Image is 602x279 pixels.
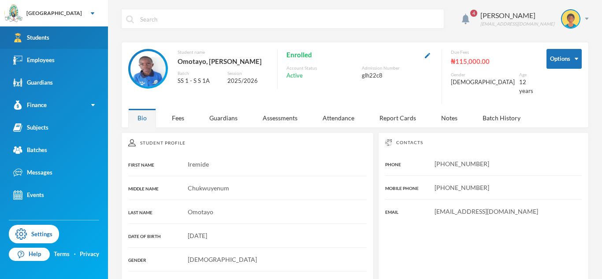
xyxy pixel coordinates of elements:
[286,49,312,60] span: Enrolled
[13,78,53,87] div: Guardians
[139,9,439,29] input: Search
[74,250,76,259] div: ·
[54,250,70,259] a: Terms
[451,56,533,67] div: ₦115,000.00
[13,100,47,110] div: Finance
[432,108,467,127] div: Notes
[188,160,209,168] span: Iremide
[451,71,515,78] div: Gender
[562,10,580,28] img: STUDENT
[473,108,530,127] div: Batch History
[435,208,538,215] span: [EMAIL_ADDRESS][DOMAIN_NAME]
[227,77,268,86] div: 2025/2026
[451,78,515,87] div: [DEMOGRAPHIC_DATA]
[546,49,582,69] button: Options
[178,56,268,67] div: Omotayo, [PERSON_NAME]
[178,70,220,77] div: Batch
[188,256,257,263] span: [DEMOGRAPHIC_DATA]
[362,71,433,80] div: glh22c8
[385,139,582,146] div: Contacts
[128,139,367,146] div: Student Profile
[519,71,533,78] div: Age
[9,248,50,261] a: Help
[13,56,55,65] div: Employees
[13,168,52,177] div: Messages
[370,108,425,127] div: Report Cards
[13,190,44,200] div: Events
[470,10,477,17] span: 4
[188,184,229,192] span: Chukwuyenum
[422,50,433,60] button: Edit
[13,33,49,42] div: Students
[435,160,489,167] span: [PHONE_NUMBER]
[80,250,99,259] a: Privacy
[435,184,489,191] span: [PHONE_NUMBER]
[5,5,22,22] img: logo
[13,145,47,155] div: Batches
[128,108,156,127] div: Bio
[451,49,533,56] div: Due Fees
[9,225,59,243] a: Settings
[227,70,268,77] div: Session
[188,208,213,216] span: Omotayo
[519,78,533,95] div: 12 years
[200,108,247,127] div: Guardians
[480,10,554,21] div: [PERSON_NAME]
[480,21,554,27] div: [EMAIL_ADDRESS][DOMAIN_NAME]
[163,108,193,127] div: Fees
[26,9,82,17] div: [GEOGRAPHIC_DATA]
[178,77,220,86] div: SS 1 - S S 1A
[286,65,357,71] div: Account Status
[13,123,48,132] div: Subjects
[313,108,364,127] div: Attendance
[362,65,433,71] div: Admission Number
[178,49,268,56] div: Student name
[130,51,166,86] img: STUDENT
[253,108,307,127] div: Assessments
[286,71,303,80] span: Active
[126,15,134,23] img: search
[188,232,207,239] span: [DATE]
